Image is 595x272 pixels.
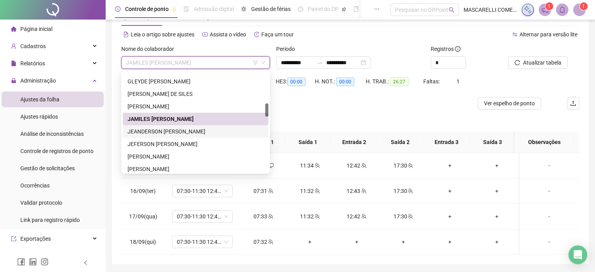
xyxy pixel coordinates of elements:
[293,187,327,195] div: 11:32
[520,31,577,38] span: Alternar para versão lite
[484,99,535,108] span: Ver espelho de ponto
[126,57,265,68] span: JAMILES BERTOMORE FERREIRA DE OLIVEIRA
[128,127,264,136] div: JEANDERSON [PERSON_NAME]
[41,258,49,266] span: instagram
[521,138,567,146] span: Observações
[20,236,51,242] span: Exportações
[480,212,514,221] div: +
[570,100,576,106] span: upload
[407,163,413,168] span: team
[267,188,273,194] span: team
[390,77,408,86] span: 26:27
[11,61,16,66] span: file
[526,238,572,246] div: -
[317,59,323,66] span: swap-right
[177,185,228,197] span: 07:30-11:30 12:42-17:30
[261,31,294,38] span: Faça um tour
[480,161,514,170] div: +
[314,163,320,168] span: team
[20,77,56,84] span: Administração
[515,131,573,153] th: Observações
[580,2,588,10] sup: Atualize o seu contato no menu Meus Dados
[360,163,367,168] span: team
[11,236,16,241] span: export
[202,32,208,37] span: youtube
[83,260,88,265] span: left
[514,60,520,65] span: reload
[336,77,354,86] span: 00:00
[386,238,420,246] div: +
[17,258,25,266] span: facebook
[423,131,469,153] th: Entrada 3
[449,7,455,13] span: search
[130,188,156,194] span: 16/09(ter)
[177,211,228,222] span: 07:30-11:30 12:42-17:30
[480,238,514,246] div: +
[526,187,572,195] div: -
[20,182,50,189] span: Ocorrências
[131,31,194,38] span: Leia o artigo sobre ajustes
[254,32,259,37] span: history
[20,43,46,49] span: Cadastros
[241,6,246,12] span: sun
[457,78,460,85] span: 1
[314,188,320,194] span: team
[285,131,331,153] th: Saída 1
[128,152,264,161] div: [PERSON_NAME]
[342,7,346,12] span: pushpin
[523,5,532,14] img: sparkle-icon.fc2bf0ac1784a2077858766a79e2daf3.svg
[246,238,280,246] div: 07:32
[20,96,59,103] span: Ajustes da folha
[433,161,467,170] div: +
[353,6,359,12] span: book
[20,165,75,171] span: Gestão de solicitações
[508,56,568,69] button: Atualizar tabela
[407,214,413,219] span: team
[11,78,16,83] span: lock
[210,31,246,38] span: Assista o vídeo
[20,148,93,154] span: Controle de registros de ponto
[360,188,367,194] span: team
[298,6,303,12] span: dashboard
[545,2,553,10] sup: 1
[11,43,16,49] span: user-add
[433,187,467,195] div: +
[267,239,273,245] span: team
[129,213,157,220] span: 17/09(qua)
[469,131,516,153] th: Saída 3
[246,187,280,195] div: 07:31
[172,7,176,12] span: pushpin
[115,6,120,12] span: clock-circle
[20,113,58,120] span: Ajustes rápidos
[377,131,423,153] th: Saída 2
[431,45,460,53] span: Registros
[433,238,467,246] div: +
[526,161,572,170] div: -
[128,115,264,123] div: JAMILES [PERSON_NAME]
[360,214,367,219] span: team
[480,187,514,195] div: +
[20,26,52,32] span: Página inicial
[331,131,377,153] th: Entrada 2
[366,77,423,86] div: H. TRAB.:
[123,138,268,150] div: JEFERSON CLEBER DE MORAES JARETTA
[340,212,374,221] div: 12:42
[20,217,80,223] span: Link para registro rápido
[20,60,45,67] span: Relatórios
[20,131,84,137] span: Análise de inconsistências
[276,45,300,53] label: Período
[123,163,268,175] div: JOAO VITOR BELTRAME FALQUETO
[386,187,420,195] div: 17:30
[246,212,280,221] div: 07:33
[374,6,379,12] span: ellipsis
[315,77,366,86] div: H. NOT.:
[121,45,179,53] label: Nome do colaborador
[123,75,268,88] div: GLEYDE GUIMARAES FERNANDEZ VAZ
[308,6,338,12] span: Painel do DP
[251,6,291,12] span: Gestão de férias
[183,6,189,12] span: file-done
[123,150,268,163] div: JOAO PAULO FERREIRA FINOTTI
[276,77,315,86] div: HE 3:
[433,212,467,221] div: +
[548,4,550,9] span: 1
